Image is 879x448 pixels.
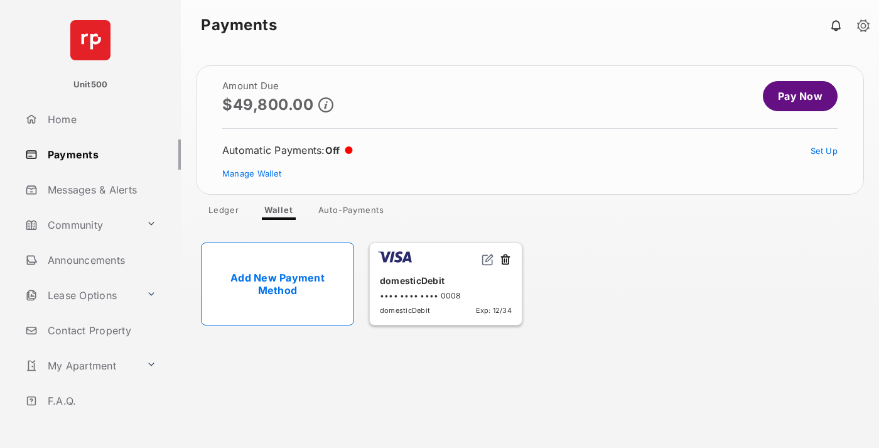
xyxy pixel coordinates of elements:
p: Unit500 [73,79,108,91]
div: Automatic Payments : [222,144,353,156]
a: Auto-Payments [308,205,394,220]
a: Set Up [811,146,838,156]
a: Contact Property [20,315,181,346]
img: svg+xml;base64,PHN2ZyB2aWV3Qm94PSIwIDAgMjQgMjQiIHdpZHRoPSIxNiIgaGVpZ2h0PSIxNiIgZmlsbD0ibm9uZSIgeG... [482,253,494,266]
h2: Amount Due [222,81,333,91]
a: Add New Payment Method [201,243,354,325]
span: Exp: 12/34 [476,306,512,315]
a: Lease Options [20,280,141,310]
a: Ledger [198,205,249,220]
a: Home [20,104,181,134]
a: Payments [20,139,181,170]
a: Community [20,210,141,240]
div: domesticDebit [380,270,512,291]
img: svg+xml;base64,PHN2ZyB4bWxucz0iaHR0cDovL3d3dy53My5vcmcvMjAwMC9zdmciIHdpZHRoPSI2NCIgaGVpZ2h0PSI2NC... [70,20,111,60]
a: My Apartment [20,351,141,381]
strong: Payments [201,18,277,33]
a: F.A.Q. [20,386,181,416]
div: •••• •••• •••• 0008 [380,291,512,300]
a: Wallet [254,205,303,220]
a: Announcements [20,245,181,275]
a: Messages & Alerts [20,175,181,205]
span: domesticDebit [380,306,430,315]
p: $49,800.00 [222,96,313,113]
a: Manage Wallet [222,168,281,178]
span: Off [325,145,340,156]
